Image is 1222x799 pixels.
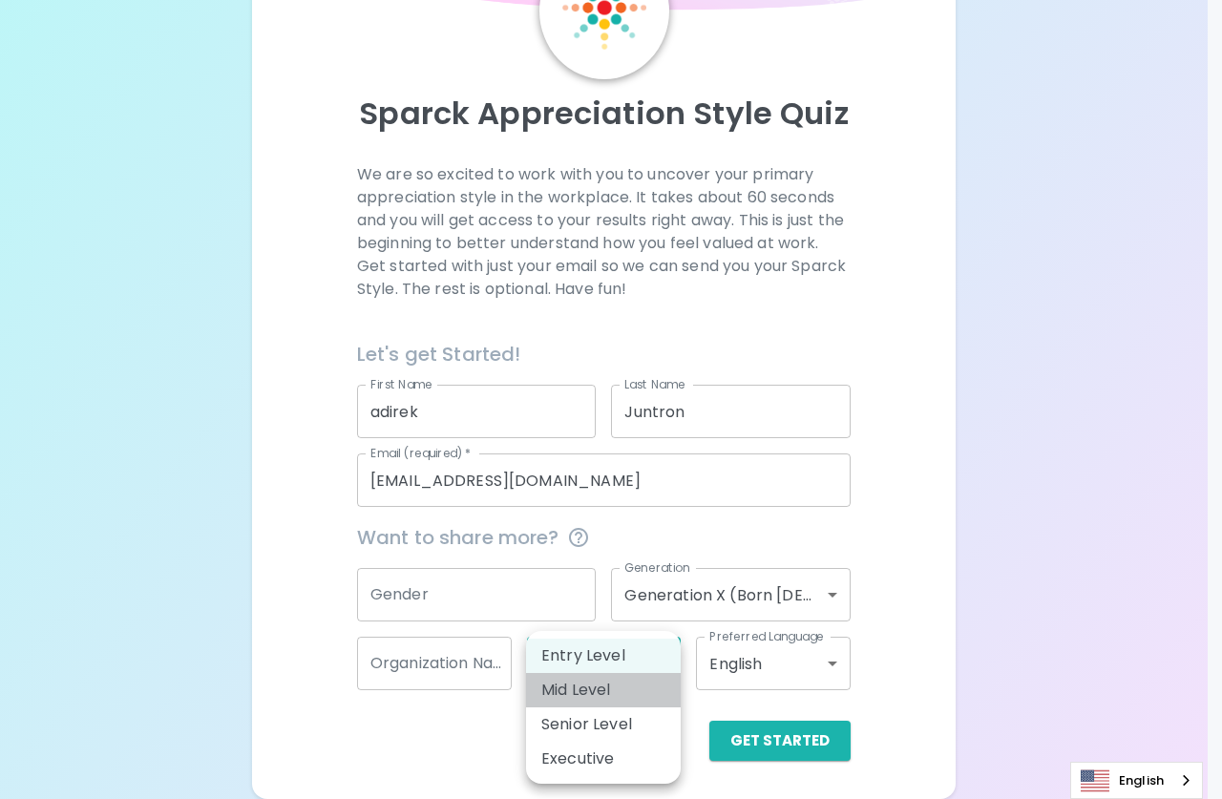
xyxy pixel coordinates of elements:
aside: Language selected: English [1070,762,1203,799]
a: English [1071,763,1202,798]
li: Senior Level [526,707,681,742]
div: Language [1070,762,1203,799]
li: Entry Level [526,639,681,673]
li: Executive [526,742,681,776]
li: Mid Level [526,673,681,707]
